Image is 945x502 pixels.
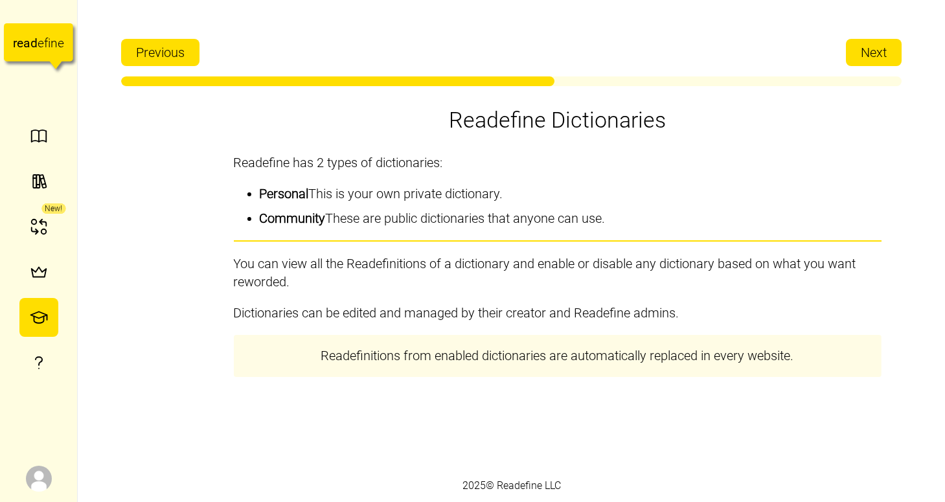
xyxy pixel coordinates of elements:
span: Next [861,40,887,65]
b: Personal [259,186,308,201]
button: Previous [121,39,199,66]
div: 2025 © Readefine LLC [456,472,567,501]
tspan: e [38,36,44,51]
tspan: a [23,36,30,51]
a: readefine [4,10,73,81]
div: New! [41,203,65,214]
tspan: d [30,36,38,51]
tspan: e [17,36,23,51]
span: Previous [136,40,185,65]
tspan: r [13,36,17,51]
button: Next [846,39,902,66]
h1: Readefine Dictionaries [449,106,666,134]
tspan: f [44,36,49,51]
b: Community [259,211,325,226]
p: You can view all the Readefinitions of a dictionary and enable or disable any dictionary based on... [233,255,881,291]
tspan: i [48,36,51,51]
tspan: n [51,36,58,51]
img: Caroline Fisher [26,466,52,492]
p: Readefine has 2 types of dictionaries: [233,154,881,172]
li: This is your own private dictionary. [259,185,881,203]
p: Dictionaries can be edited and managed by their creator and Readefine admins. [233,304,881,322]
tspan: e [58,36,64,51]
p: Readefinitions from enabled dictionaries are automatically replaced in every website. [244,346,870,366]
li: These are public dictionaries that anyone can use. [259,209,881,227]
